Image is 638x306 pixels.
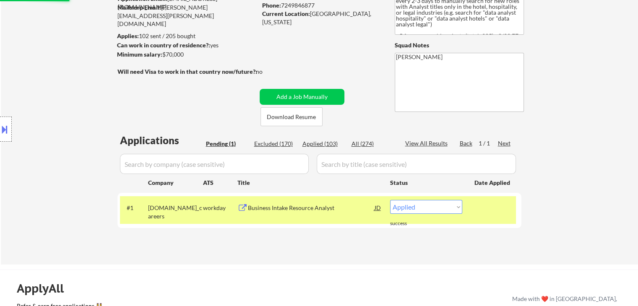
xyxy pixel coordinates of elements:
[117,32,139,39] strong: Applies:
[117,4,161,11] strong: Mailslurp Email:
[498,139,511,148] div: Next
[260,107,323,126] button: Download Resume
[203,204,237,212] div: workday
[117,50,257,59] div: $70,000
[117,68,257,75] strong: Will need Visa to work in that country now/future?:
[203,179,237,187] div: ATS
[352,140,393,148] div: All (274)
[148,179,203,187] div: Company
[120,135,203,145] div: Applications
[479,139,498,148] div: 1 / 1
[460,139,473,148] div: Back
[405,139,450,148] div: View All Results
[254,140,296,148] div: Excluded (170)
[260,89,344,105] button: Add a Job Manually
[237,179,382,187] div: Title
[117,41,210,49] strong: Can work in country of residence?:
[17,281,73,296] div: ApplyAll
[117,41,254,49] div: yes
[390,175,462,190] div: Status
[206,140,248,148] div: Pending (1)
[390,220,424,227] div: success
[474,179,511,187] div: Date Applied
[395,41,524,49] div: Squad Notes
[317,154,516,174] input: Search by title (case sensitive)
[262,1,381,10] div: 7249846877
[262,10,381,26] div: [GEOGRAPHIC_DATA], [US_STATE]
[127,204,141,212] div: #1
[117,51,162,58] strong: Minimum salary:
[117,32,257,40] div: 102 sent / 205 bought
[262,2,281,9] strong: Phone:
[117,3,257,28] div: [PERSON_NAME][EMAIL_ADDRESS][PERSON_NAME][DOMAIN_NAME]
[374,200,382,215] div: JD
[120,154,309,174] input: Search by company (case sensitive)
[148,204,203,220] div: [DOMAIN_NAME]_careers
[262,10,310,17] strong: Current Location:
[302,140,344,148] div: Applied (103)
[256,67,280,76] div: no
[248,204,375,212] div: Business Intake Resource Analyst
